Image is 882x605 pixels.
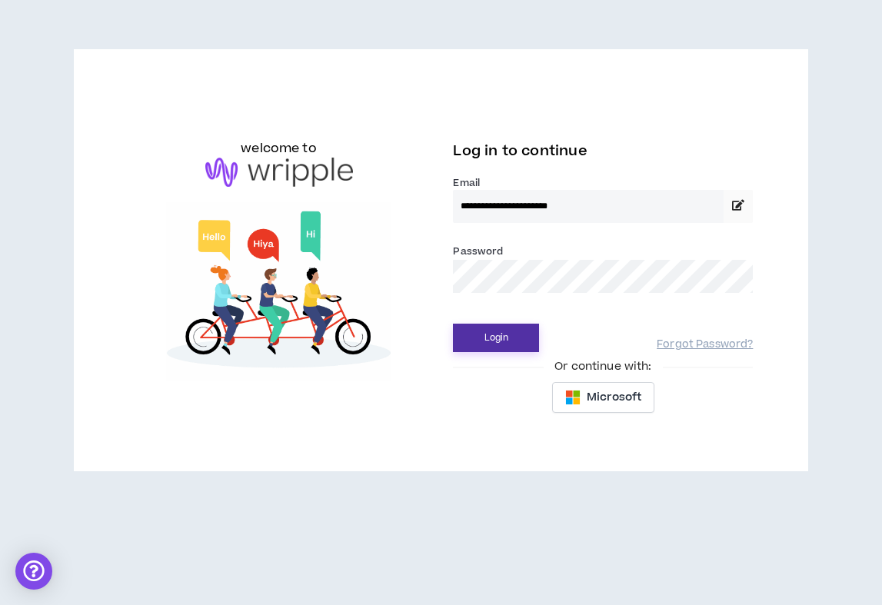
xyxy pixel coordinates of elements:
div: Open Intercom Messenger [15,553,52,590]
button: Login [453,324,539,352]
button: Microsoft [552,382,654,413]
label: Email [453,176,753,190]
h6: welcome to [241,139,317,158]
a: Forgot Password? [657,337,753,352]
span: Log in to continue [453,141,587,161]
label: Password [453,244,503,258]
img: logo-brand.png [205,158,353,187]
span: Or continue with: [544,358,662,375]
img: Welcome to Wripple [129,202,429,381]
span: Microsoft [587,389,641,406]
